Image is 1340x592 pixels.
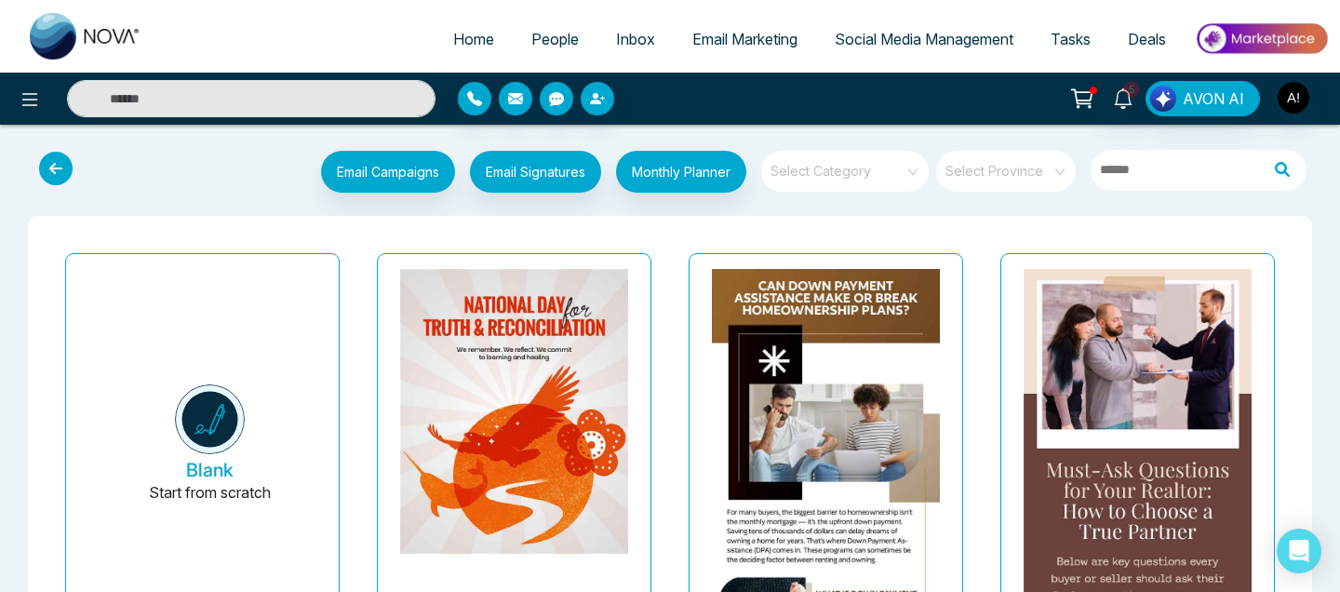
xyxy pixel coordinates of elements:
[616,30,655,48] span: Inbox
[513,21,597,57] a: People
[30,13,141,60] img: Nova CRM Logo
[435,21,513,57] a: Home
[1051,30,1091,48] span: Tasks
[692,30,797,48] span: Email Marketing
[287,269,743,554] img: novacrm
[1194,18,1329,60] img: Market-place.gif
[816,21,1032,57] a: Social Media Management
[1146,81,1260,116] button: AVON AI
[321,151,455,193] button: Email Campaigns
[175,384,245,454] img: novacrm
[597,21,674,57] a: Inbox
[1123,81,1140,98] span: 5
[1150,86,1176,112] img: Lead Flow
[306,161,455,180] a: Email Campaigns
[455,151,601,197] a: Email Signatures
[1128,30,1166,48] span: Deals
[186,459,234,481] h5: Blank
[616,151,746,193] button: Monthly Planner
[1183,87,1244,110] span: AVON AI
[470,151,601,193] button: Email Signatures
[149,481,271,526] p: Start from scratch
[1277,529,1321,573] div: Open Intercom Messenger
[1032,21,1109,57] a: Tasks
[453,30,494,48] span: Home
[674,21,816,57] a: Email Marketing
[835,30,1013,48] span: Social Media Management
[1109,21,1185,57] a: Deals
[531,30,579,48] span: People
[1101,81,1146,114] a: 5
[1278,82,1309,114] img: User Avatar
[601,151,746,197] a: Monthly Planner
